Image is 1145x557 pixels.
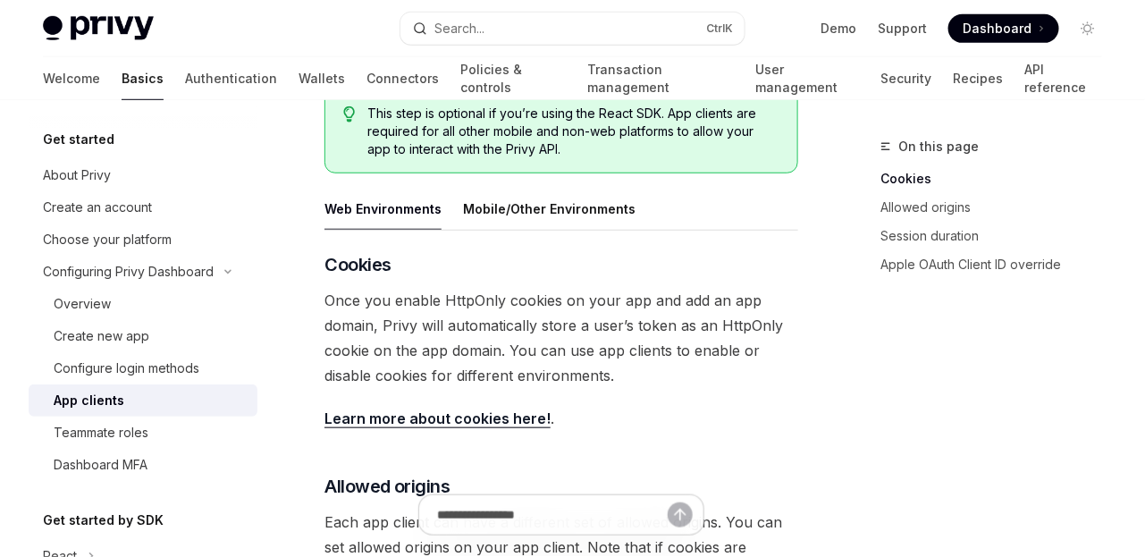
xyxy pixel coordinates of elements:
[43,129,114,150] h5: Get started
[324,288,798,388] span: Once you enable HttpOnly cookies on your app and add an app domain, Privy will automatically stor...
[880,193,1116,222] a: Allowed origins
[43,16,154,41] img: light logo
[880,250,1116,279] a: Apple OAuth Client ID override
[881,57,932,100] a: Security
[324,474,450,499] span: Allowed origins
[707,21,734,36] span: Ctrl K
[54,293,111,315] div: Overview
[54,422,148,443] div: Teammate roles
[878,20,927,38] a: Support
[880,222,1116,250] a: Session duration
[367,105,779,158] span: This step is optional if you’re using the React SDK. App clients are required for all other mobil...
[29,417,257,449] a: Teammate roles
[400,13,744,45] button: Search...CtrlK
[29,159,257,191] a: About Privy
[29,191,257,224] a: Create an account
[29,288,257,320] a: Overview
[122,57,164,100] a: Basics
[668,502,693,527] button: Send message
[880,165,1116,193] a: Cookies
[324,188,442,230] button: Web Environments
[43,197,152,218] div: Create an account
[460,57,566,100] a: Policies & controls
[43,510,164,531] h5: Get started by SDK
[343,106,356,122] svg: Tip
[324,252,391,277] span: Cookies
[54,358,199,379] div: Configure login methods
[587,57,734,100] a: Transaction management
[29,320,257,352] a: Create new app
[29,224,257,256] a: Choose your platform
[29,384,257,417] a: App clients
[963,20,1031,38] span: Dashboard
[755,57,859,100] a: User management
[54,390,124,411] div: App clients
[43,229,172,250] div: Choose your platform
[898,136,979,157] span: On this page
[1025,57,1102,100] a: API reference
[185,57,277,100] a: Authentication
[299,57,345,100] a: Wallets
[463,188,636,230] button: Mobile/Other Environments
[324,409,551,428] a: Learn more about cookies here!
[366,57,439,100] a: Connectors
[29,449,257,481] a: Dashboard MFA
[821,20,856,38] a: Demo
[948,14,1059,43] a: Dashboard
[324,406,798,431] span: .
[54,325,149,347] div: Create new app
[43,57,100,100] a: Welcome
[43,261,214,283] div: Configuring Privy Dashboard
[954,57,1004,100] a: Recipes
[29,352,257,384] a: Configure login methods
[43,165,111,186] div: About Privy
[54,454,147,476] div: Dashboard MFA
[1073,14,1102,43] button: Toggle dark mode
[434,18,484,39] div: Search...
